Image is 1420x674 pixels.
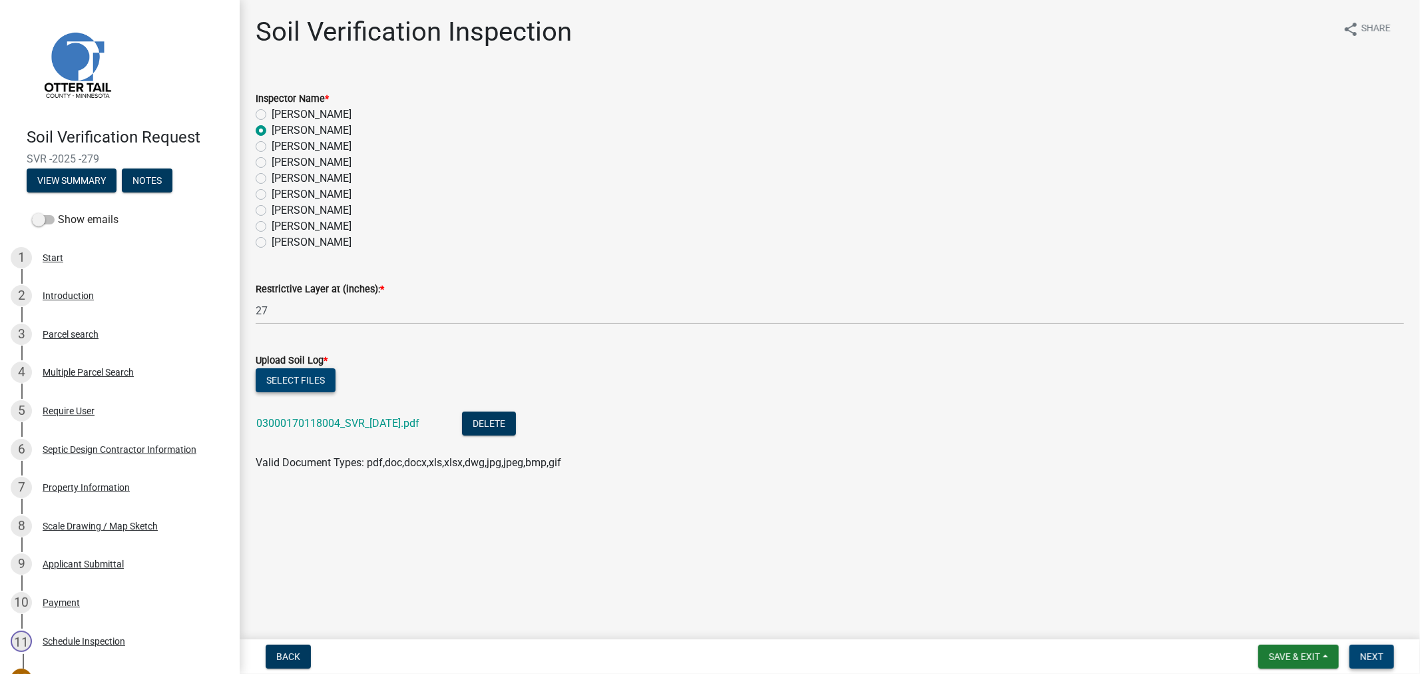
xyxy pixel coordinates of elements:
div: 6 [11,439,32,460]
label: Restrictive Layer at (inches): [256,285,384,294]
i: share [1343,21,1359,37]
span: Valid Document Types: pdf,doc,docx,xls,xlsx,dwg,jpg,jpeg,bmp,gif [256,456,561,469]
img: Otter Tail County, Minnesota [27,14,126,114]
div: Require User [43,406,95,416]
label: [PERSON_NAME] [272,123,352,139]
button: Notes [122,168,172,192]
button: Select files [256,368,336,392]
label: [PERSON_NAME] [272,186,352,202]
span: Save & Exit [1269,651,1320,662]
label: [PERSON_NAME] [272,155,352,170]
label: Upload Soil Log [256,356,328,366]
button: shareShare [1332,16,1401,42]
button: Back [266,645,311,669]
button: Delete [462,412,516,436]
div: 3 [11,324,32,345]
span: Back [276,651,300,662]
div: 4 [11,362,32,383]
div: 8 [11,515,32,537]
button: Save & Exit [1258,645,1339,669]
label: [PERSON_NAME] [272,170,352,186]
label: [PERSON_NAME] [272,218,352,234]
div: Property Information [43,483,130,492]
h1: Soil Verification Inspection [256,16,572,48]
div: Applicant Submittal [43,559,124,569]
div: 9 [11,553,32,575]
div: Scale Drawing / Map Sketch [43,521,158,531]
span: SVR -2025 -279 [27,153,213,165]
div: Start [43,253,63,262]
div: Introduction [43,291,94,300]
div: 11 [11,631,32,652]
label: [PERSON_NAME] [272,234,352,250]
span: Next [1360,651,1383,662]
div: 7 [11,477,32,498]
div: 2 [11,285,32,306]
wm-modal-confirm: Summary [27,176,117,186]
label: Show emails [32,212,118,228]
wm-modal-confirm: Delete Document [462,418,516,431]
div: 5 [11,400,32,422]
label: [PERSON_NAME] [272,139,352,155]
label: [PERSON_NAME] [272,202,352,218]
a: 03000170118004_SVR_[DATE].pdf [256,417,419,430]
button: View Summary [27,168,117,192]
div: 1 [11,247,32,268]
div: Septic Design Contractor Information [43,445,196,454]
button: Next [1349,645,1394,669]
div: 10 [11,592,32,613]
span: Share [1361,21,1391,37]
label: Inspector Name [256,95,329,104]
wm-modal-confirm: Notes [122,176,172,186]
h4: Soil Verification Request [27,128,229,147]
div: Schedule Inspection [43,637,125,646]
div: Multiple Parcel Search [43,368,134,377]
div: Payment [43,598,80,607]
div: Parcel search [43,330,99,339]
label: [PERSON_NAME] [272,107,352,123]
